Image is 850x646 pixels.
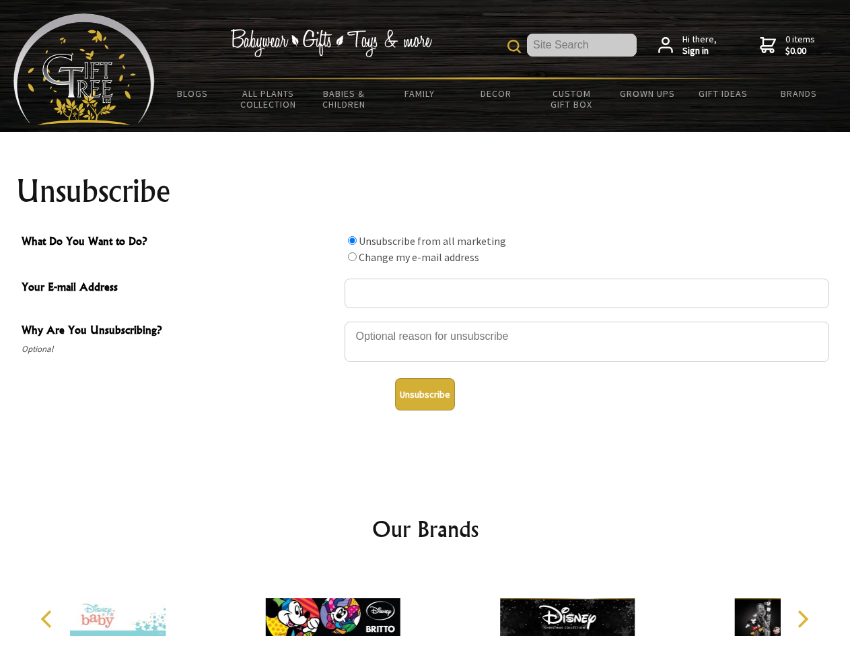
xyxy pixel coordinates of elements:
[231,79,307,118] a: All Plants Collection
[458,79,534,108] a: Decor
[760,34,815,57] a: 0 items$0.00
[609,79,685,108] a: Grown Ups
[658,34,717,57] a: Hi there,Sign in
[682,34,717,57] span: Hi there,
[16,175,835,207] h1: Unsubscribe
[230,29,432,57] img: Babywear - Gifts - Toys & more
[155,79,231,108] a: BLOGS
[27,513,824,545] h2: Our Brands
[507,40,521,53] img: product search
[527,34,637,57] input: Site Search
[345,279,829,308] input: Your E-mail Address
[348,236,357,245] input: What Do You Want to Do?
[345,322,829,362] textarea: Why Are You Unsubscribing?
[22,233,338,252] span: What Do You Want to Do?
[382,79,458,108] a: Family
[787,604,817,634] button: Next
[395,378,455,410] button: Unsubscribe
[359,234,506,248] label: Unsubscribe from all marketing
[534,79,610,118] a: Custom Gift Box
[785,45,815,57] strong: $0.00
[22,322,338,341] span: Why Are You Unsubscribing?
[761,79,837,108] a: Brands
[22,341,338,357] span: Optional
[682,45,717,57] strong: Sign in
[348,252,357,261] input: What Do You Want to Do?
[13,13,155,125] img: Babyware - Gifts - Toys and more...
[359,250,479,264] label: Change my e-mail address
[785,33,815,57] span: 0 items
[306,79,382,118] a: Babies & Children
[22,279,338,298] span: Your E-mail Address
[34,604,63,634] button: Previous
[685,79,761,108] a: Gift Ideas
